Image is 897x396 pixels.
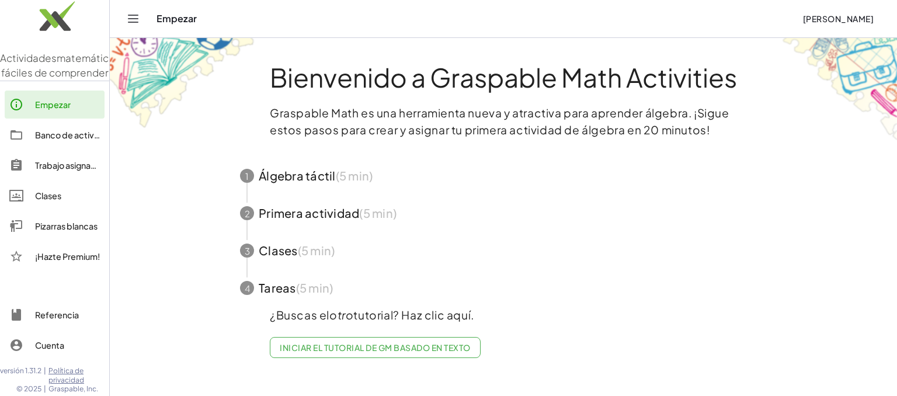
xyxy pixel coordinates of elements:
font: matemáticas fáciles de comprender [1,51,120,79]
font: Trabajo asignado [35,160,102,171]
a: Trabajo asignado [5,151,105,179]
font: Política de privacidad [48,366,84,384]
font: 3 [245,245,250,256]
font: Cuenta [35,340,64,350]
font: © 2025 [16,384,41,393]
button: Cambiar navegación [124,9,142,28]
a: Iniciar el tutorial de GM basado en texto [270,337,481,358]
img: get-started-bg-ul-Ceg4j33I.png [110,37,256,130]
a: Empezar [5,91,105,119]
font: otro [329,308,353,322]
font: tutorial? Haz clic aquí. [353,308,474,322]
font: Banco de actividades [35,130,121,140]
a: Cuenta [5,331,105,359]
a: Política de privacidad [48,366,109,384]
font: 2 [245,208,250,219]
a: Banco de actividades [5,121,105,149]
a: Pizarras blancas [5,212,105,240]
font: 1 [245,171,249,182]
a: Referencia [5,301,105,329]
font: Graspable, Inc. [48,384,98,393]
button: 3Clases(5 min) [226,232,781,269]
font: ¿Buscas el [270,308,329,322]
font: 4 [245,283,250,294]
a: Clases [5,182,105,210]
font: [PERSON_NAME] [803,13,874,24]
button: 4Tareas(5 min) [226,269,781,307]
button: 2Primera actividad(5 min) [226,194,781,232]
font: | [44,366,46,375]
font: Pizarras blancas [35,221,98,231]
font: ¡Hazte Premium! [35,251,100,262]
font: Referencia [35,310,79,320]
button: [PERSON_NAME] [793,8,883,29]
font: | [44,384,46,393]
font: Graspable Math es una herramienta nueva y atractiva para aprender álgebra. ¡Sigue estos pasos par... [270,106,729,137]
font: Iniciar el tutorial de GM basado en texto [280,342,470,353]
button: 1Álgebra táctil(5 min) [226,157,781,194]
font: Clases [35,190,61,201]
font: Empezar [35,99,71,110]
font: Bienvenido a Graspable Math Activities [270,61,737,93]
